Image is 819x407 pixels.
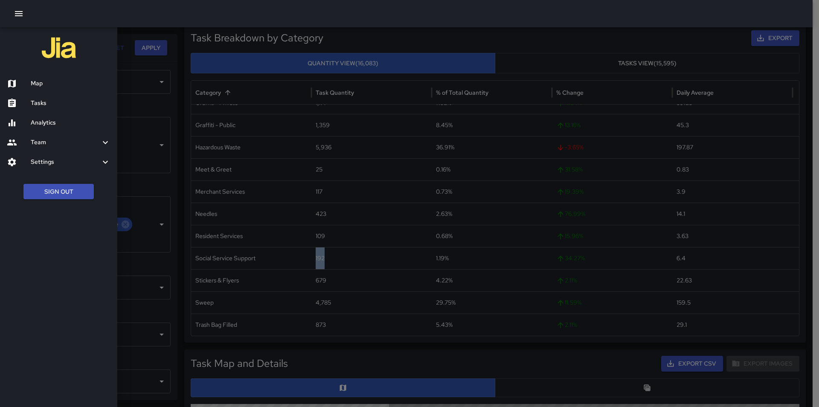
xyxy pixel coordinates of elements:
h6: Team [31,138,100,147]
button: Sign Out [23,184,94,200]
h6: Settings [31,157,100,167]
h6: Analytics [31,118,110,128]
h6: Map [31,79,110,88]
img: jia-logo [42,31,76,65]
h6: Tasks [31,99,110,108]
